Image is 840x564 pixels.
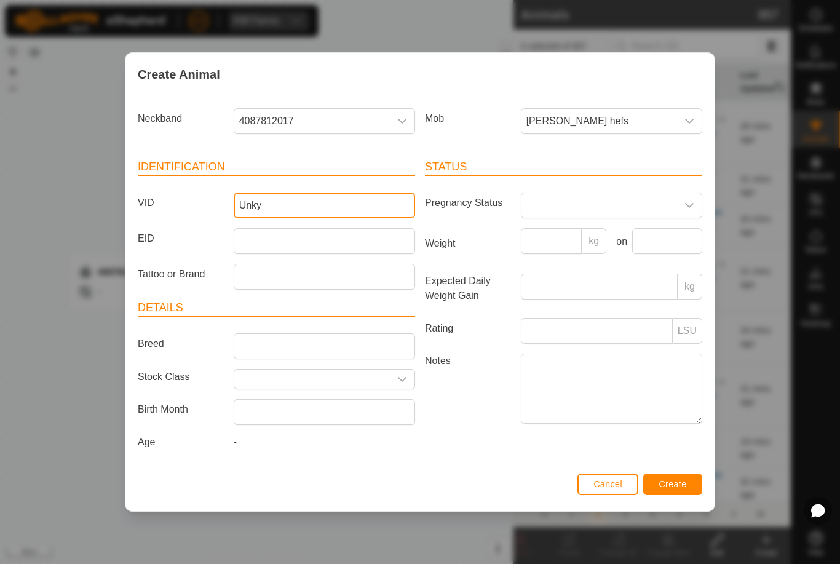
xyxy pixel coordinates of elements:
[133,399,229,420] label: Birth Month
[659,479,687,489] span: Create
[420,354,516,423] label: Notes
[420,193,516,213] label: Pregnancy Status
[582,228,606,254] p-inputgroup-addon: kg
[420,228,516,259] label: Weight
[138,300,415,317] header: Details
[420,274,516,303] label: Expected Daily Weight Gain
[133,333,229,354] label: Breed
[234,109,390,133] span: 4087812017
[390,109,414,133] div: dropdown trigger
[611,234,627,249] label: on
[420,318,516,339] label: Rating
[677,193,702,218] div: dropdown trigger
[577,474,638,495] button: Cancel
[133,193,229,213] label: VID
[673,318,702,344] p-inputgroup-addon: LSU
[420,108,516,129] label: Mob
[677,109,702,133] div: dropdown trigger
[133,228,229,249] label: EID
[390,370,414,389] div: dropdown trigger
[133,369,229,384] label: Stock Class
[133,108,229,129] label: Neckband
[138,65,220,84] span: Create Animal
[234,437,237,447] span: -
[425,159,702,176] header: Status
[133,435,229,450] label: Age
[521,109,677,133] span: Barker hefs
[643,474,702,495] button: Create
[133,264,229,285] label: Tattoo or Brand
[593,479,622,489] span: Cancel
[138,159,415,176] header: Identification
[678,274,702,300] p-inputgroup-addon: kg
